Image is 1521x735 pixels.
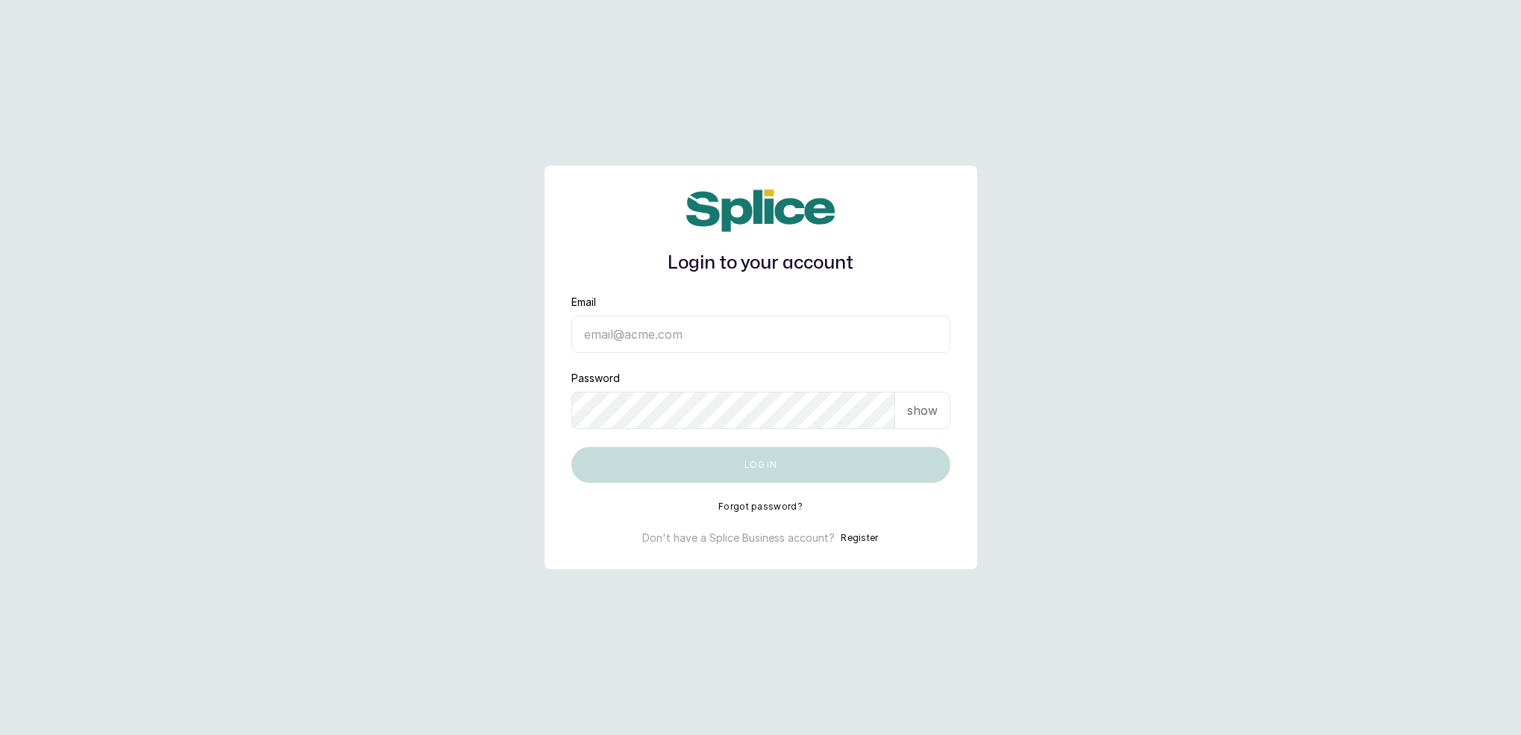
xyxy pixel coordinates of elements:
button: Forgot password? [718,501,803,513]
p: show [907,401,938,419]
label: Password [571,371,620,386]
input: email@acme.com [571,316,950,353]
button: Log in [571,447,950,483]
label: Email [571,295,596,310]
button: Register [841,531,878,545]
p: Don't have a Splice Business account? [642,531,835,545]
h1: Login to your account [571,250,950,277]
